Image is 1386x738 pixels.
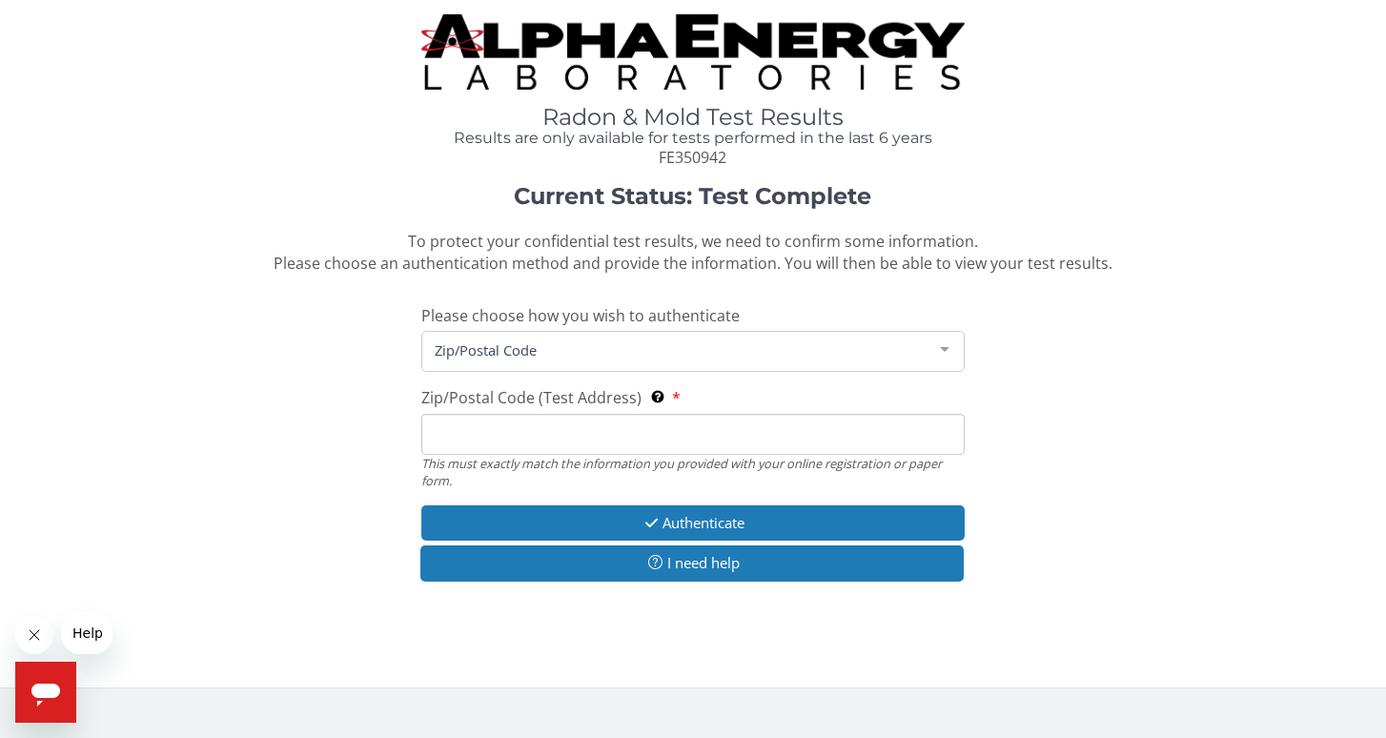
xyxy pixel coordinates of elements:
span: To protect your confidential test results, we need to confirm some information. Please choose an ... [274,231,1112,274]
div: This must exactly match the information you provided with your online registration or paper form. [421,455,965,490]
span: Zip/Postal Code [430,339,926,360]
img: TightCrop.jpg [421,14,965,90]
span: Zip/Postal Code (Test Address) [421,387,642,408]
span: FE350942 [659,147,726,168]
h4: Results are only available for tests performed in the last 6 years [421,130,965,147]
button: I need help [420,545,964,581]
span: Please choose how you wish to authenticate [421,305,740,326]
button: Authenticate [421,505,965,541]
iframe: Close message [15,616,53,654]
strong: Current Status: Test Complete [514,182,871,210]
iframe: Button to launch messaging window [15,662,76,723]
iframe: Message from company [61,612,112,654]
h1: Radon & Mold Test Results [421,105,965,130]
